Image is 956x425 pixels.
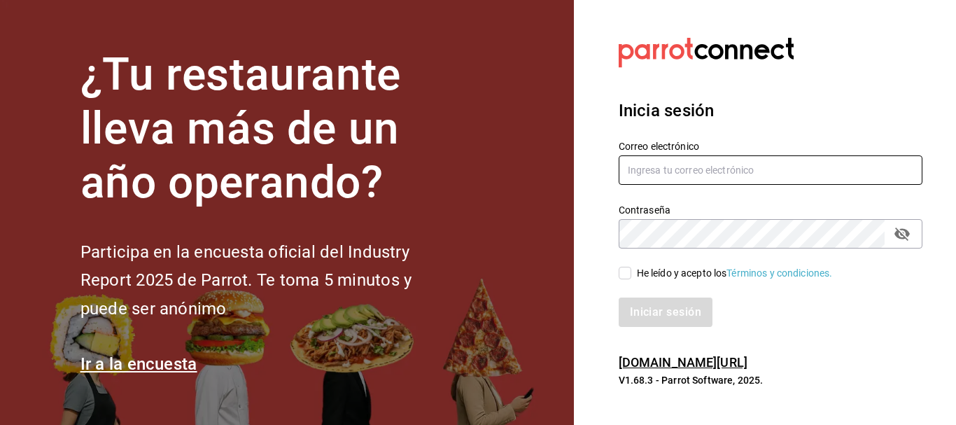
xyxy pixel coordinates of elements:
button: passwordField [890,222,914,246]
a: [DOMAIN_NAME][URL] [619,355,747,370]
a: Ir a la encuesta [80,354,197,374]
div: He leído y acepto los [637,266,833,281]
h1: ¿Tu restaurante lleva más de un año operando? [80,48,458,209]
label: Correo electrónico [619,141,922,151]
h2: Participa en la encuesta oficial del Industry Report 2025 de Parrot. Te toma 5 minutos y puede se... [80,238,458,323]
input: Ingresa tu correo electrónico [619,155,922,185]
h3: Inicia sesión [619,98,922,123]
p: V1.68.3 - Parrot Software, 2025. [619,373,922,387]
a: Términos y condiciones. [726,267,832,279]
label: Contraseña [619,205,922,215]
